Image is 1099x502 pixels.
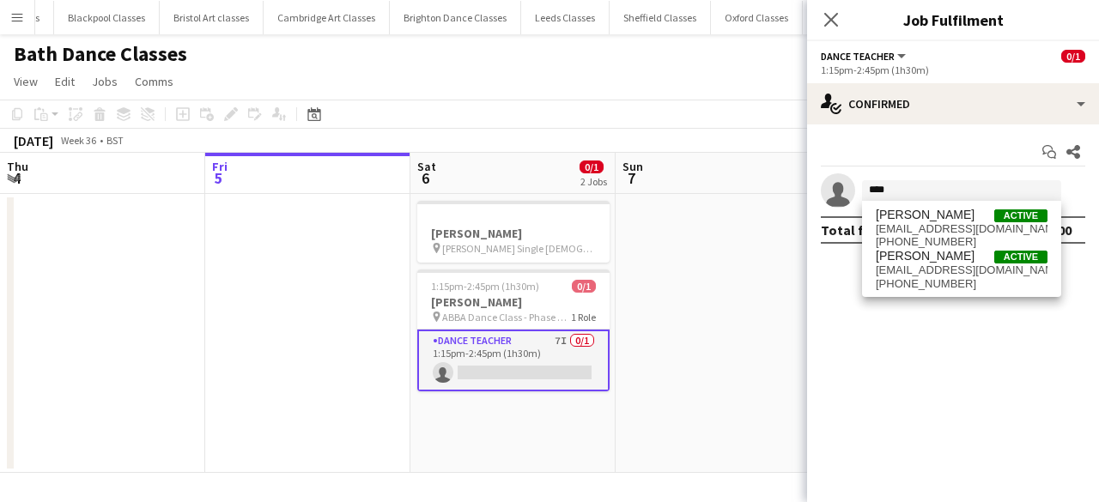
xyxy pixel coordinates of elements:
[209,168,228,188] span: 5
[442,311,571,324] span: ABBA Dance Class - Phase One
[55,74,75,89] span: Edit
[14,74,38,89] span: View
[48,70,82,93] a: Edit
[580,175,607,188] div: 2 Jobs
[54,1,160,34] button: Blackpool Classes
[106,134,124,147] div: BST
[876,208,975,222] span: Oliver Lovatt
[572,280,596,293] span: 0/1
[4,168,28,188] span: 4
[212,159,228,174] span: Fri
[390,1,521,34] button: Brighton Dance Classes
[821,50,908,63] button: Dance Teacher
[994,209,1047,222] span: Active
[571,311,596,324] span: 1 Role
[803,1,902,34] button: Norwich Classes
[92,74,118,89] span: Jobs
[807,9,1099,31] h3: Job Fulfilment
[417,226,610,241] h3: [PERSON_NAME]
[821,221,879,239] div: Total fee
[994,251,1047,263] span: Active
[876,249,975,263] span: Danilo Oliveira
[620,168,643,188] span: 7
[521,1,610,34] button: Leeds Classes
[7,159,28,174] span: Thu
[711,1,803,34] button: Oxford Classes
[431,280,539,293] span: 1:15pm-2:45pm (1h30m)
[135,74,173,89] span: Comms
[442,242,596,255] span: [PERSON_NAME] Single [DEMOGRAPHIC_DATA] - Phase One
[821,50,895,63] span: Dance Teacher
[57,134,100,147] span: Week 36
[264,1,390,34] button: Cambridge Art Classes
[807,83,1099,124] div: Confirmed
[417,159,436,174] span: Sat
[876,222,1047,236] span: oliverlovatt@googlemail.com
[417,269,610,391] app-job-card: 1:15pm-2:45pm (1h30m)0/1[PERSON_NAME] ABBA Dance Class - Phase One1 RoleDance Teacher7I0/11:15pm-...
[128,70,180,93] a: Comms
[7,70,45,93] a: View
[622,159,643,174] span: Sun
[610,1,711,34] button: Sheffield Classes
[876,235,1047,249] span: +447506522625
[85,70,124,93] a: Jobs
[14,41,187,67] h1: Bath Dance Classes
[417,294,610,310] h3: [PERSON_NAME]
[160,1,264,34] button: Bristol Art classes
[876,277,1047,291] span: +447746529696
[417,330,610,391] app-card-role: Dance Teacher7I0/11:15pm-2:45pm (1h30m)
[821,64,1085,76] div: 1:15pm-2:45pm (1h30m)
[876,263,1047,277] span: danillo@gmx.co.uk
[417,201,610,263] app-job-card: [PERSON_NAME] [PERSON_NAME] Single [DEMOGRAPHIC_DATA] - Phase One
[1061,50,1085,63] span: 0/1
[580,160,604,173] span: 0/1
[14,132,53,149] div: [DATE]
[415,168,436,188] span: 6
